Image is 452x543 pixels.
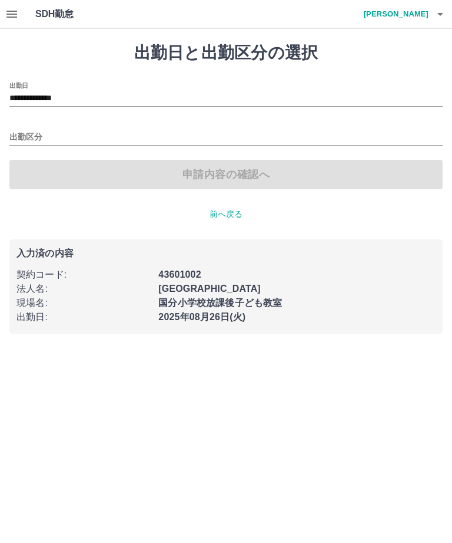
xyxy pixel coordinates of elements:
[158,269,201,279] b: 43601002
[16,249,436,258] p: 入力済の内容
[158,312,245,322] b: 2025年08月26日(火)
[16,310,151,324] p: 出勤日 :
[16,268,151,282] p: 契約コード :
[9,43,443,63] h1: 出勤日と出勤区分の選択
[16,282,151,296] p: 法人名 :
[9,81,28,90] label: 出勤日
[16,296,151,310] p: 現場名 :
[158,284,261,294] b: [GEOGRAPHIC_DATA]
[158,298,282,308] b: 国分小学校放課後子ども教室
[9,208,443,221] p: 前へ戻る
